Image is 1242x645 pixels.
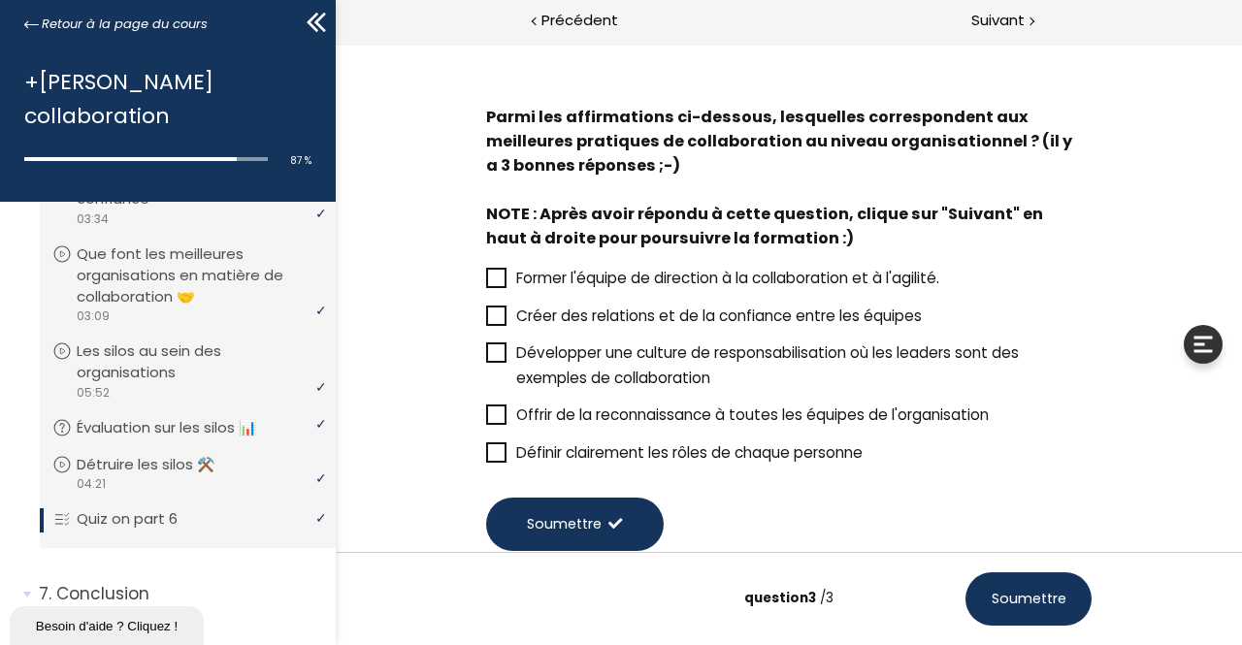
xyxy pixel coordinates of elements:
p: Les silos au sein des organisations [77,340,318,383]
iframe: chat widget [10,602,208,645]
span: Parmi les affirmations ci-dessous, lesquelles correspondent aux meilleures pratiques de collabora... [150,63,738,209]
span: 7. [39,582,51,606]
span: question [409,546,480,564]
p: Conclusion [39,582,321,606]
span: 87 % [290,153,311,168]
a: Retour à la page du cours [24,14,208,35]
span: Offrir de la reconnaissance à toutes les équipes de l'organisation [180,362,653,382]
span: Définir clairement les rôles de chaque personne [180,400,527,420]
span: Précédent [541,9,618,33]
div: Élargir les outils de l'apprenant [848,282,887,321]
span: Former l'équipe de direction à la collaboration et à l'agilité. [180,225,604,245]
h1: +[PERSON_NAME] collaboration [24,65,302,133]
span: 05:52 [76,384,110,402]
p: Évaluation sur les silos 📊 [77,417,286,438]
span: Créer des relations et de la confiance entre les équipes [180,263,586,283]
span: Soumettre [656,546,731,566]
button: Soumettre [150,455,328,508]
span: 03:09 [76,307,110,325]
div: NOTE : Après avoir répondu à cette question, clique sur "Suivant" en haut à droite pour poursuivr... [150,159,738,208]
span: Développer une culture de responsabilisation où les leaders sont des exemples de collaboration [180,300,683,344]
p: Que font les meilleures organisations en matière de collaboration 🤝 [77,243,318,306]
span: 03:34 [76,210,109,228]
span: Retour à la page du cours [42,14,208,35]
button: Soumettre [630,530,756,583]
span: Suivant [971,9,1025,33]
p: Quiz on part 6 [77,508,207,530]
span: Soumettre [191,471,266,492]
span: 04:21 [76,475,106,493]
span: /3 [484,546,498,564]
p: Détruire les silos ⚒️ [77,454,245,475]
span: 3 [473,546,480,564]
